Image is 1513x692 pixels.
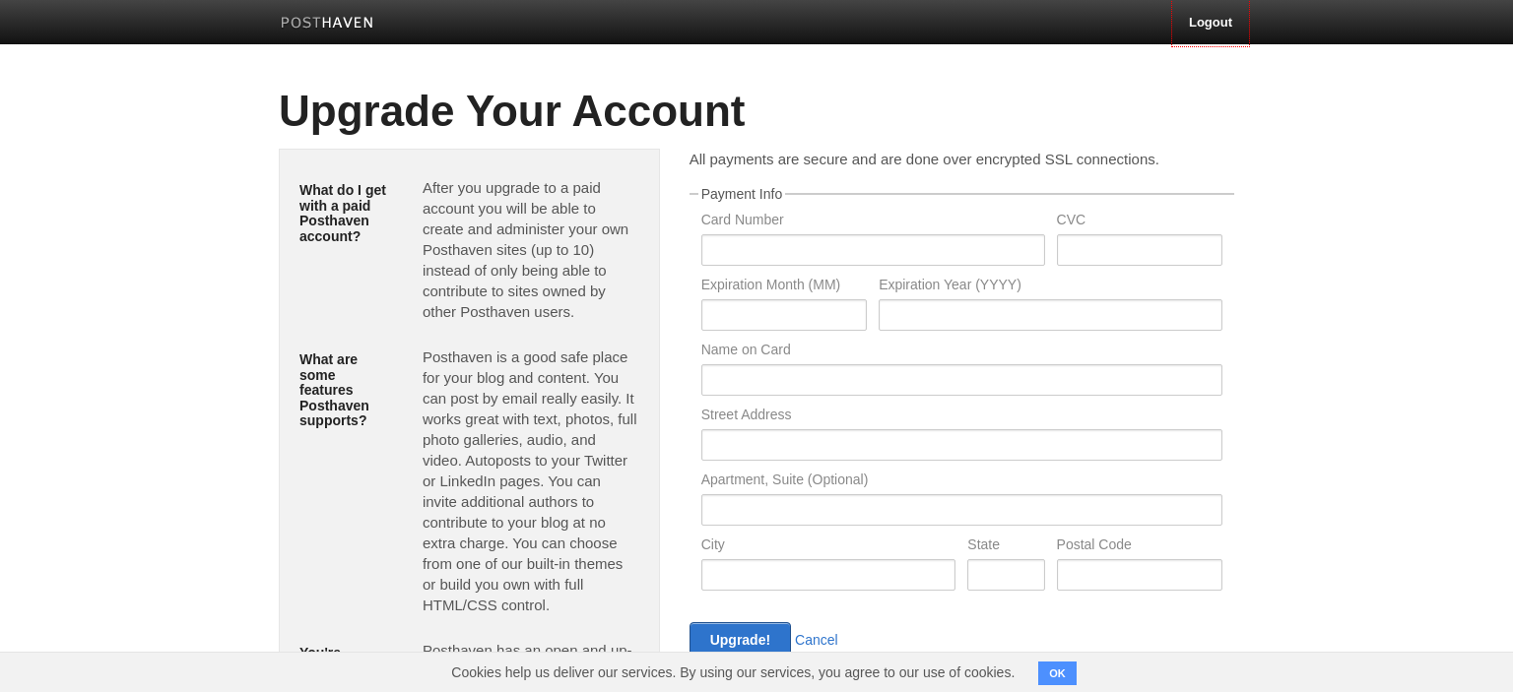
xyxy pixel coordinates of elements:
[701,408,1222,426] label: Street Address
[701,472,1222,491] label: Apartment, Suite (Optional)
[701,278,867,296] label: Expiration Month (MM)
[879,278,1222,296] label: Expiration Year (YYYY)
[299,352,393,428] h5: What are some features Posthaven supports?
[281,17,374,31] img: Posthaven-bar
[795,632,838,648] a: Cancel
[690,149,1234,169] p: All payments are secure and are done over encrypted SSL connections.
[698,187,786,201] legend: Payment Info
[690,622,791,659] input: Upgrade!
[423,346,639,615] p: Posthaven is a good safe place for your blog and content. You can post by email really easily. It...
[1057,213,1222,231] label: CVC
[431,653,1034,692] span: Cookies help us deliver our services. By using our services, you agree to our use of cookies.
[299,183,393,244] h5: What do I get with a paid Posthaven account?
[967,537,1044,556] label: State
[423,177,639,322] p: After you upgrade to a paid account you will be able to create and administer your own Posthaven ...
[1038,661,1077,685] button: OK
[701,537,956,556] label: City
[299,646,393,691] h5: You're charging money. Why?
[701,213,1045,231] label: Card Number
[1057,537,1222,556] label: Postal Code
[701,343,1222,361] label: Name on Card
[279,88,1234,135] h1: Upgrade Your Account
